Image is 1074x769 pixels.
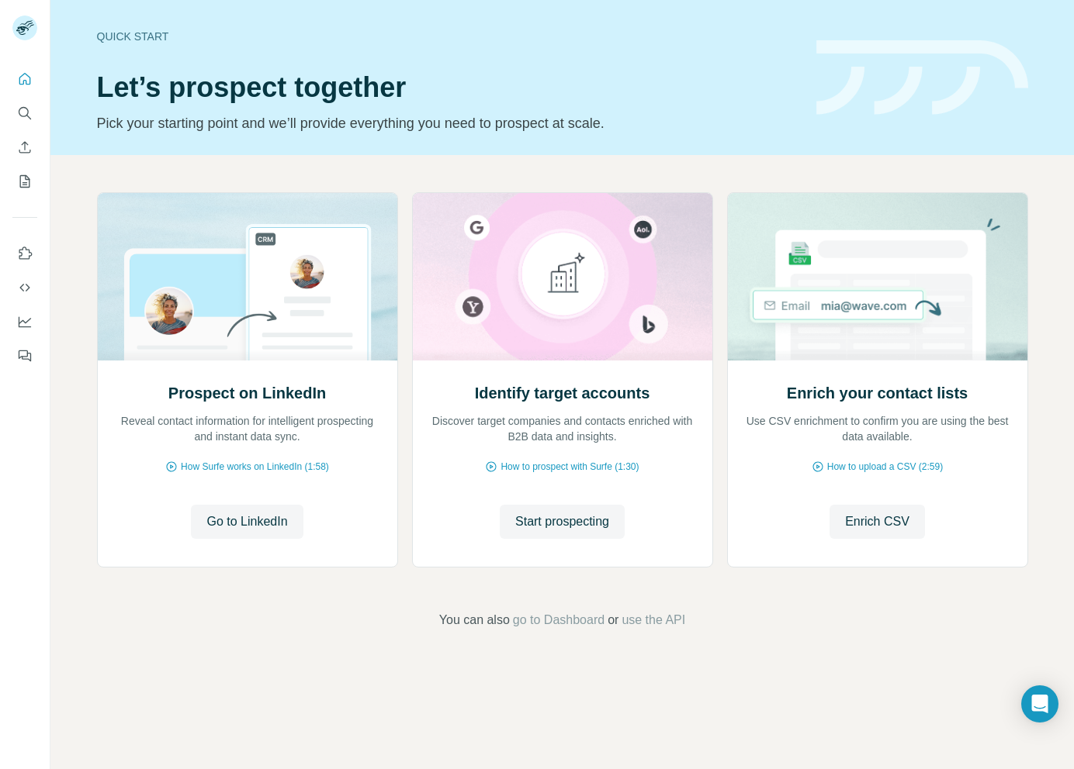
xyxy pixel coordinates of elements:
div: Quick start [97,29,798,44]
p: Use CSV enrichment to confirm you are using the best data available. [743,413,1012,444]
button: Go to LinkedIn [191,505,303,539]
p: Reveal contact information for intelligent prospecting and instant data sync. [113,413,382,444]
button: My lists [12,167,37,195]
span: How Surfe works on LinkedIn (1:58) [181,460,329,474]
span: How to prospect with Surfe (1:30) [501,460,639,474]
h2: Enrich your contact lists [787,382,968,404]
button: Feedback [12,342,37,370]
p: Pick your starting point and we’ll provide everything you need to prospect at scale. [97,112,798,134]
div: Open Intercom Messenger [1021,685,1058,722]
button: Enrich CSV [830,505,925,539]
span: How to upload a CSV (2:59) [827,460,943,474]
p: Discover target companies and contacts enriched with B2B data and insights. [428,413,697,444]
button: go to Dashboard [513,611,605,629]
button: Enrich CSV [12,133,37,161]
button: Search [12,99,37,127]
img: Prospect on LinkedIn [97,193,398,360]
button: Dashboard [12,308,37,336]
button: Start prospecting [500,505,625,539]
span: Go to LinkedIn [206,512,287,531]
button: Use Surfe API [12,274,37,302]
span: You can also [439,611,510,629]
h1: Let’s prospect together [97,72,798,103]
h2: Prospect on LinkedIn [168,382,326,404]
button: use the API [622,611,685,629]
span: Start prospecting [515,512,609,531]
img: Identify target accounts [412,193,713,360]
img: banner [816,40,1028,116]
button: Use Surfe on LinkedIn [12,240,37,267]
span: or [608,611,618,629]
img: Enrich your contact lists [727,193,1028,360]
span: Enrich CSV [845,512,909,531]
h2: Identify target accounts [475,382,650,404]
button: Quick start [12,65,37,93]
